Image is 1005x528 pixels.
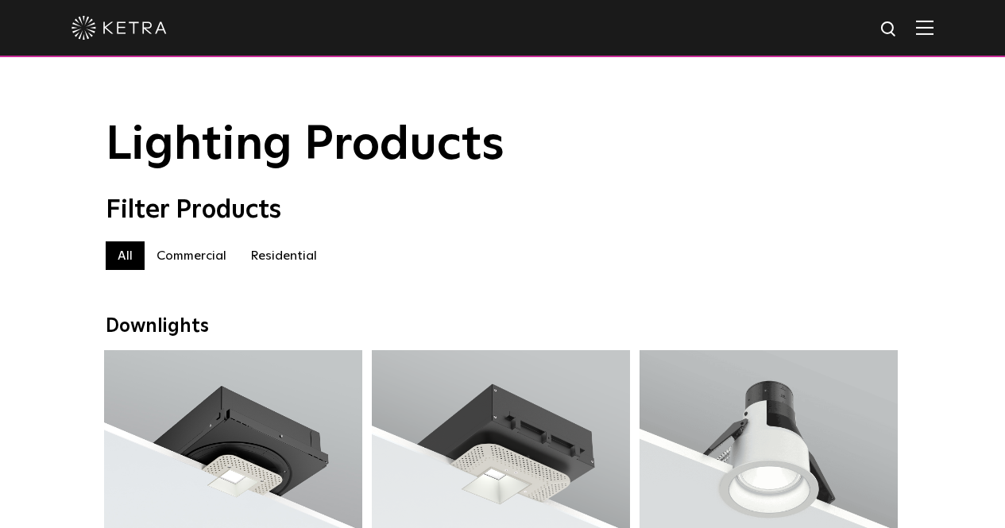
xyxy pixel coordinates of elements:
[916,20,933,35] img: Hamburger%20Nav.svg
[72,16,167,40] img: ketra-logo-2019-white
[145,241,238,270] label: Commercial
[106,121,504,169] span: Lighting Products
[106,195,900,225] div: Filter Products
[238,241,329,270] label: Residential
[879,20,899,40] img: search icon
[106,315,900,338] div: Downlights
[106,241,145,270] label: All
